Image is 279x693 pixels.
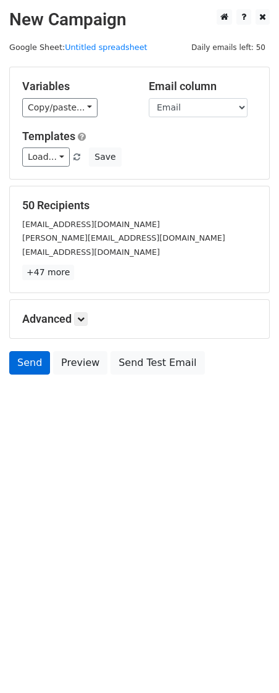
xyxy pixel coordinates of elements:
[22,80,130,93] h5: Variables
[89,147,121,167] button: Save
[187,41,270,54] span: Daily emails left: 50
[22,199,257,212] h5: 50 Recipients
[65,43,147,52] a: Untitled spreadsheet
[9,9,270,30] h2: New Campaign
[22,312,257,326] h5: Advanced
[187,43,270,52] a: Daily emails left: 50
[22,220,160,229] small: [EMAIL_ADDRESS][DOMAIN_NAME]
[217,634,279,693] iframe: Chat Widget
[22,98,98,117] a: Copy/paste...
[9,43,148,52] small: Google Sheet:
[22,265,74,280] a: +47 more
[22,247,160,257] small: [EMAIL_ADDRESS][DOMAIN_NAME]
[22,130,75,143] a: Templates
[22,147,70,167] a: Load...
[9,351,50,375] a: Send
[53,351,107,375] a: Preview
[110,351,204,375] a: Send Test Email
[22,233,225,243] small: [PERSON_NAME][EMAIL_ADDRESS][DOMAIN_NAME]
[149,80,257,93] h5: Email column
